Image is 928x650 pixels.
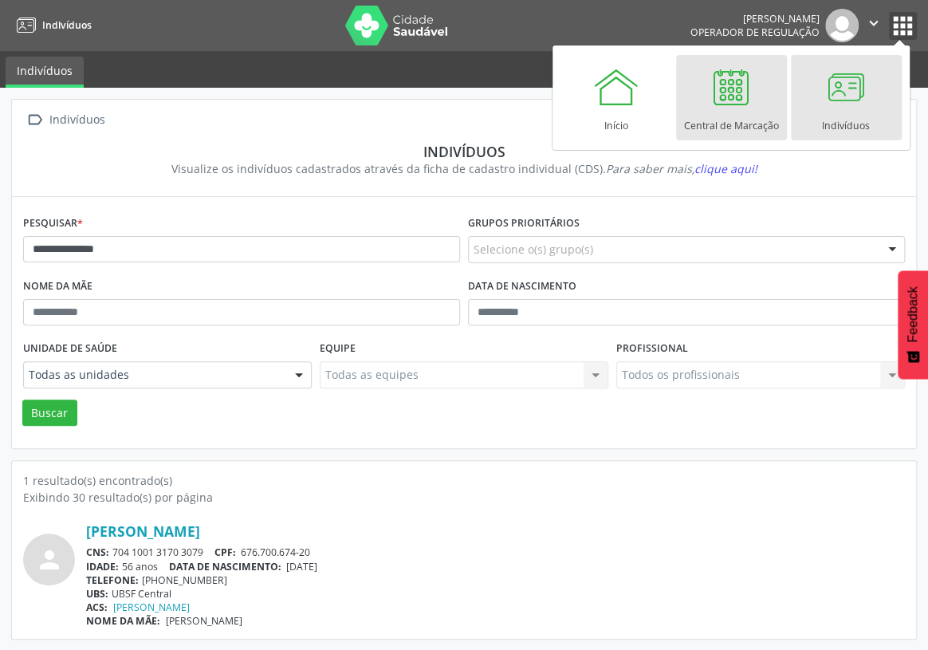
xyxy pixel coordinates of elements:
[859,9,889,42] button: 
[865,14,883,32] i: 
[23,211,83,236] label: Pesquisar
[320,337,356,361] label: Equipe
[214,546,236,559] span: CPF:
[23,472,905,489] div: 1 resultado(s) encontrado(s)
[898,270,928,379] button: Feedback - Mostrar pesquisa
[46,108,108,132] div: Indivíduos
[286,560,317,573] span: [DATE]
[474,241,593,258] span: Selecione o(s) grupo(s)
[606,161,757,176] i: Para saber mais,
[468,211,580,236] label: Grupos prioritários
[468,274,576,299] label: Data de nascimento
[889,12,917,40] button: apps
[86,560,905,573] div: 56 anos
[86,614,160,628] span: NOME DA MÃE:
[34,160,894,177] div: Visualize os indivíduos cadastrados através da ficha de cadastro individual (CDS).
[906,286,920,342] span: Feedback
[166,614,242,628] span: [PERSON_NAME]
[561,55,672,140] a: Início
[29,367,279,383] span: Todas as unidades
[22,400,77,427] button: Buscar
[690,12,820,26] div: [PERSON_NAME]
[23,108,46,132] i: 
[86,587,905,601] div: UBSF Central
[690,26,820,39] span: Operador de regulação
[11,12,92,38] a: Indivíduos
[86,560,119,573] span: IDADE:
[791,55,902,140] a: Indivíduos
[86,546,109,559] span: CNS:
[113,601,190,614] a: [PERSON_NAME]
[34,143,894,160] div: Indivíduos
[35,546,64,574] i: person
[86,522,200,540] a: [PERSON_NAME]
[42,18,92,32] span: Indivíduos
[23,489,905,506] div: Exibindo 30 resultado(s) por página
[169,560,281,573] span: DATA DE NASCIMENTO:
[676,55,787,140] a: Central de Marcação
[23,108,108,132] a:  Indivíduos
[86,587,108,601] span: UBS:
[23,337,117,361] label: Unidade de saúde
[86,601,108,614] span: ACS:
[241,546,310,559] span: 676.700.674-20
[86,546,905,559] div: 704 1001 3170 3079
[825,9,859,42] img: img
[86,573,139,587] span: TELEFONE:
[694,161,757,176] span: clique aqui!
[23,274,92,299] label: Nome da mãe
[616,337,688,361] label: Profissional
[86,573,905,587] div: [PHONE_NUMBER]
[6,57,84,88] a: Indivíduos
